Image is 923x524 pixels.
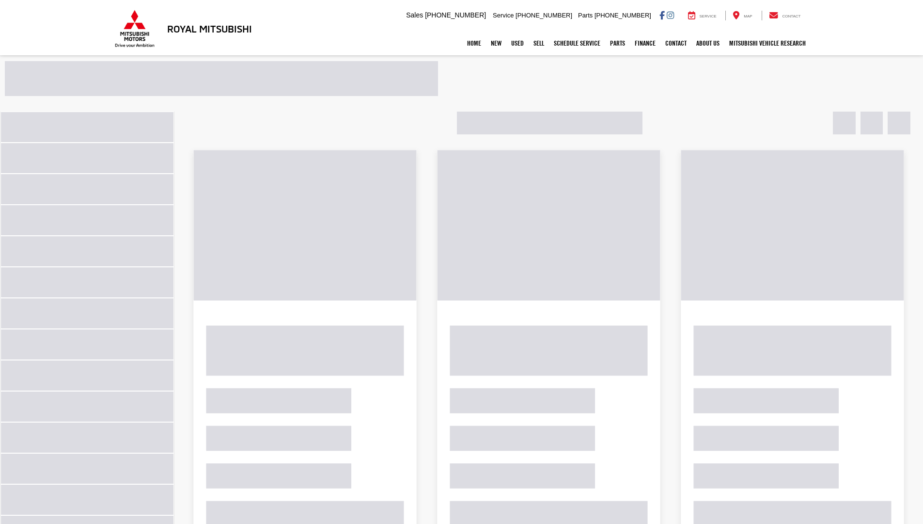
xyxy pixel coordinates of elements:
a: Sell [529,31,549,55]
a: Home [462,31,486,55]
span: Contact [782,14,800,18]
a: Contact [660,31,691,55]
a: Schedule Service: Opens in a new tab [549,31,605,55]
span: [PHONE_NUMBER] [425,11,486,19]
span: Service [493,12,514,19]
a: Finance [630,31,660,55]
a: Used [506,31,529,55]
a: Facebook: Click to visit our Facebook page [659,11,665,19]
a: Map [725,11,759,20]
a: Mitsubishi Vehicle Research [724,31,811,55]
span: Parts [578,12,593,19]
span: [PHONE_NUMBER] [594,12,651,19]
span: [PHONE_NUMBER] [516,12,572,19]
span: Sales [406,11,423,19]
a: New [486,31,506,55]
img: Mitsubishi [113,10,156,48]
a: Contact [762,11,808,20]
a: Parts: Opens in a new tab [605,31,630,55]
span: Service [700,14,717,18]
a: About Us [691,31,724,55]
h3: Royal Mitsubishi [167,23,252,34]
span: Map [744,14,752,18]
a: Service [681,11,724,20]
a: Instagram: Click to visit our Instagram page [667,11,674,19]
